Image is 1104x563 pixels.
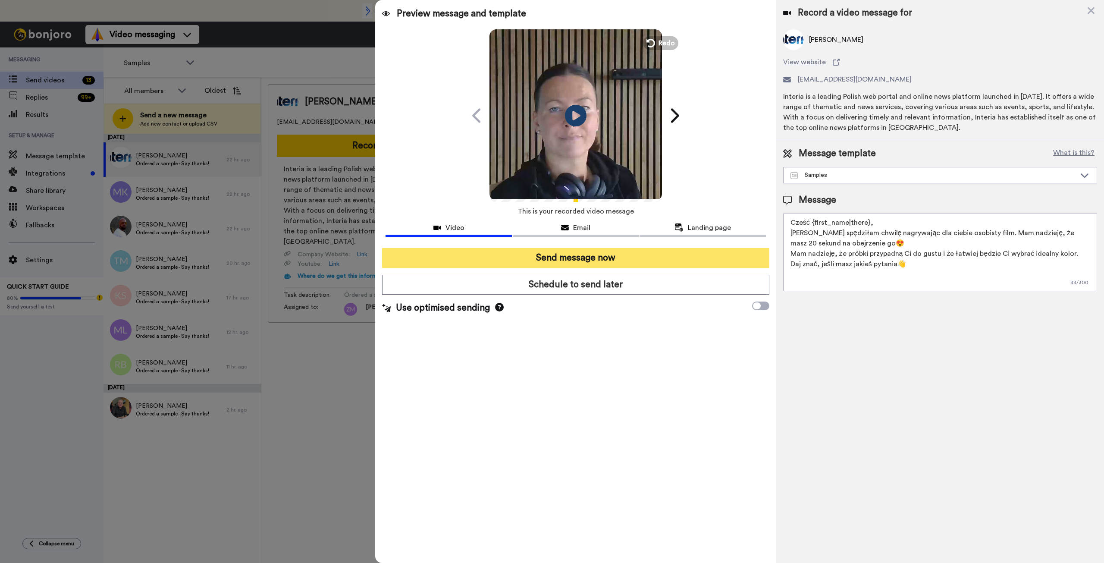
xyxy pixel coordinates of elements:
[573,223,590,233] span: Email
[790,171,1076,179] div: Samples
[688,223,731,233] span: Landing page
[445,223,464,233] span: Video
[382,275,769,295] button: Schedule to send later
[799,147,876,160] span: Message template
[799,194,836,207] span: Message
[1051,147,1097,160] button: What is this?
[517,202,634,221] span: This is your recorded video message
[783,91,1097,133] div: Interia is a leading Polish web portal and online news platform launched in [DATE]. It offers a w...
[798,74,912,85] span: [EMAIL_ADDRESS][DOMAIN_NAME]
[790,172,798,179] img: Message-temps.svg
[783,214,1097,291] textarea: Cześć {first_name|there}, [PERSON_NAME] spędziłam chwilę nagrywając dla ciebie osobisty film. Mam...
[396,302,490,315] span: Use optimised sending
[382,248,769,268] button: Send message now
